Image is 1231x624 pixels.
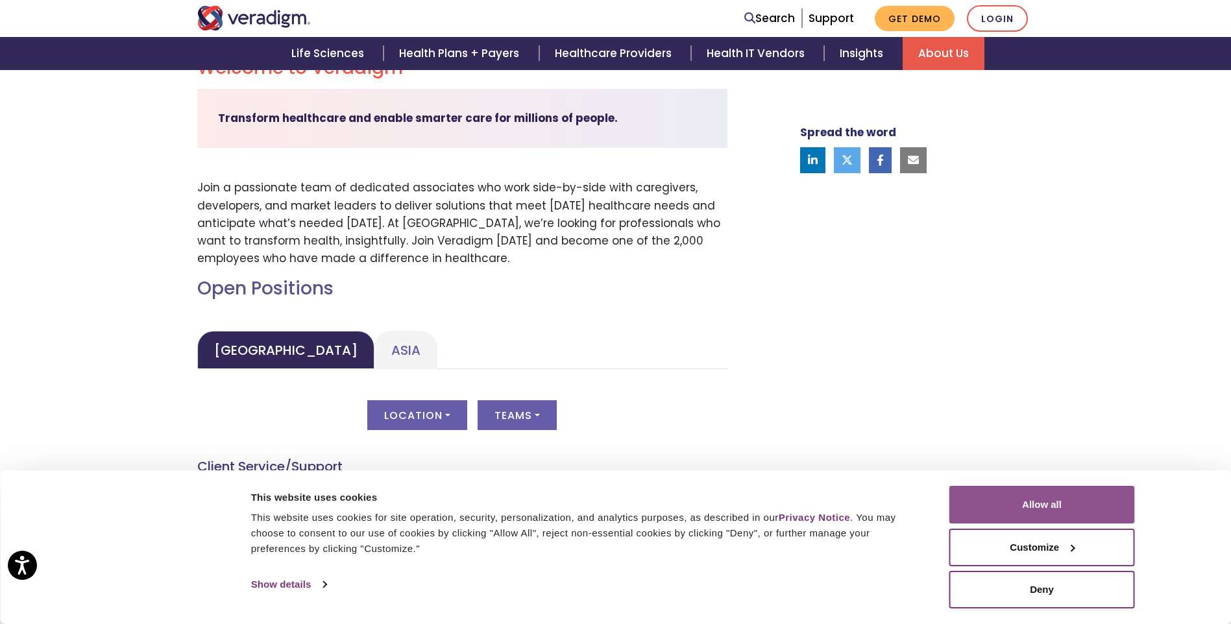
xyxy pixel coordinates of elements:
a: Login [967,5,1028,32]
strong: Transform healthcare and enable smarter care for millions of people. [218,110,618,126]
a: About Us [903,37,984,70]
a: Asia [374,331,437,369]
a: Privacy Notice [779,512,850,523]
a: Show details [251,575,326,594]
button: Teams [478,400,557,430]
a: Healthcare Providers [539,37,691,70]
a: Health IT Vendors [691,37,824,70]
button: Allow all [949,486,1135,523]
button: Deny [949,571,1135,608]
h4: Client Service/Support [197,459,727,474]
p: Join a passionate team of dedicated associates who work side-by-side with caregivers, developers,... [197,179,727,267]
button: Customize [949,529,1135,566]
a: [GEOGRAPHIC_DATA] [197,331,374,369]
a: Insights [824,37,903,70]
a: Search [744,10,795,27]
h2: Open Positions [197,278,727,300]
a: Health Plans + Payers [384,37,539,70]
button: Location [367,400,467,430]
a: Support [809,10,854,26]
div: This website uses cookies for site operation, security, personalization, and analytics purposes, ... [251,510,920,557]
a: Get Demo [875,6,955,31]
h2: Welcome to Veradigm [197,57,727,79]
a: Life Sciences [276,37,384,70]
div: This website uses cookies [251,490,920,505]
img: Veradigm logo [197,6,311,30]
strong: Spread the word [800,125,896,140]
